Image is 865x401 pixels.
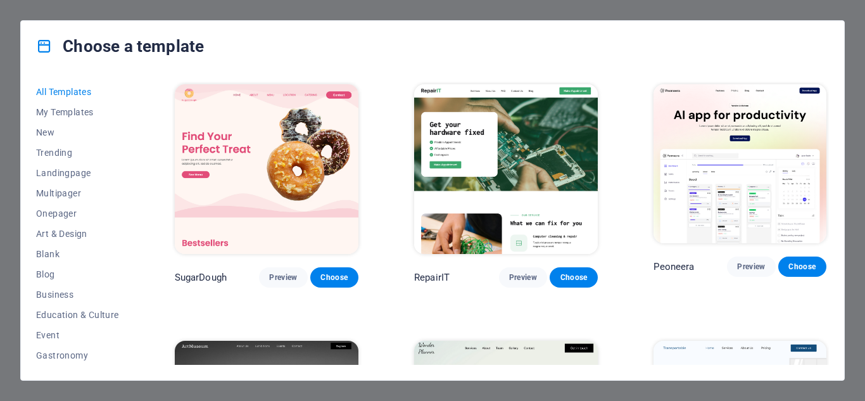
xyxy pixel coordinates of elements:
span: Education & Culture [36,310,119,320]
button: Choose [550,267,598,288]
span: My Templates [36,107,119,117]
span: Onepager [36,208,119,219]
p: Peoneera [653,260,694,273]
span: Choose [560,272,588,283]
button: Preview [259,267,307,288]
button: Education & Culture [36,305,119,325]
span: All Templates [36,87,119,97]
img: Peoneera [653,84,826,243]
img: RepairIT [414,84,598,254]
p: RepairIT [414,271,450,284]
span: Event [36,330,119,340]
button: Preview [727,257,775,277]
p: SugarDough [175,271,227,284]
span: Blog [36,269,119,279]
span: Landingpage [36,168,119,178]
span: Blank [36,249,119,259]
button: Blog [36,264,119,284]
h4: Choose a template [36,36,204,56]
span: Gastronomy [36,350,119,360]
button: Multipager [36,183,119,203]
span: Choose [320,272,348,283]
button: Trending [36,143,119,163]
span: Multipager [36,188,119,198]
span: Choose [788,262,816,272]
button: Gastronomy [36,345,119,366]
span: Trending [36,148,119,158]
button: Onepager [36,203,119,224]
img: SugarDough [175,84,358,254]
span: Business [36,290,119,300]
button: Event [36,325,119,345]
button: My Templates [36,102,119,122]
button: Choose [778,257,826,277]
button: Landingpage [36,163,119,183]
span: New [36,127,119,137]
span: Art & Design [36,229,119,239]
button: All Templates [36,82,119,102]
button: Preview [499,267,547,288]
span: Preview [509,272,537,283]
button: New [36,122,119,143]
button: Business [36,284,119,305]
button: Choose [310,267,358,288]
span: Preview [737,262,765,272]
button: Art & Design [36,224,119,244]
button: Blank [36,244,119,264]
span: Preview [269,272,297,283]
